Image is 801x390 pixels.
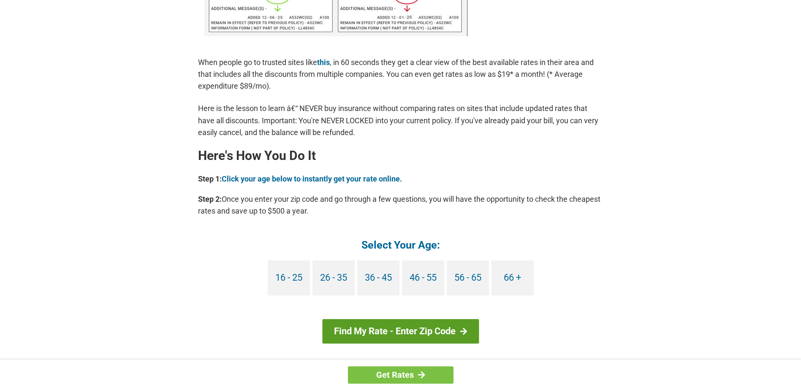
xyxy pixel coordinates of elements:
b: Step 1: [198,174,222,183]
b: Step 2: [198,195,222,203]
a: this [317,58,330,67]
p: Here is the lesson to learn â€“ NEVER buy insurance without comparing rates on sites that include... [198,103,603,138]
a: 66 + [491,260,534,295]
p: Once you enter your zip code and go through a few questions, you will have the opportunity to che... [198,193,603,217]
a: 46 - 55 [402,260,444,295]
a: 16 - 25 [268,260,310,295]
a: 36 - 45 [357,260,399,295]
p: When people go to trusted sites like , in 60 seconds they get a clear view of the best available ... [198,57,603,92]
a: 56 - 65 [447,260,489,295]
h2: Here's How You Do It [198,149,603,162]
a: 26 - 35 [312,260,355,295]
a: Click your age below to instantly get your rate online. [222,174,402,183]
a: Find My Rate - Enter Zip Code [322,319,479,344]
a: Get Rates [348,366,453,384]
h4: Select Your Age: [198,238,603,252]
